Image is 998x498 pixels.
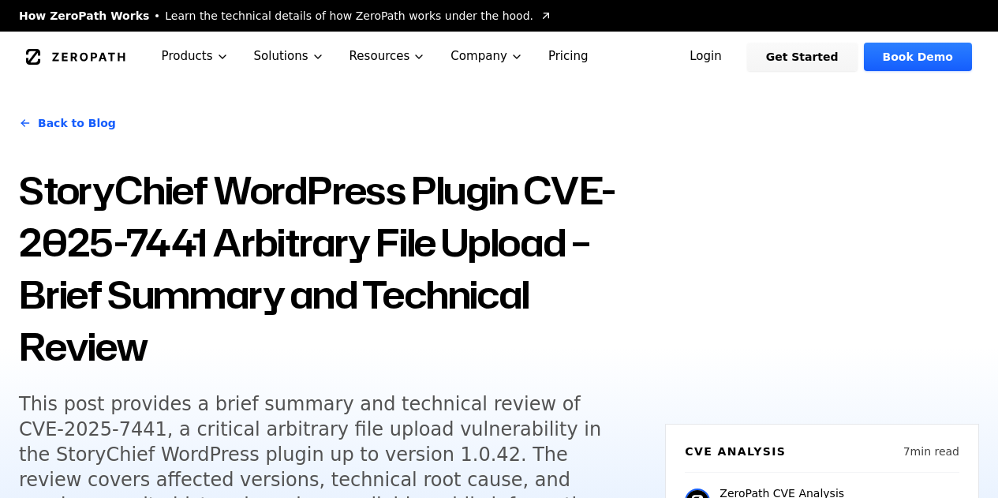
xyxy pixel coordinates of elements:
span: How ZeroPath Works [19,8,149,24]
a: Book Demo [864,43,972,71]
button: Resources [337,32,439,81]
a: Login [671,43,741,71]
a: Pricing [536,32,601,81]
a: Back to Blog [19,101,116,145]
button: Company [438,32,536,81]
h6: CVE Analysis [685,444,786,459]
p: 7 min read [903,444,959,459]
h1: StoryChief WordPress Plugin CVE-2025-7441 Arbitrary File Upload – Brief Summary and Technical Review [19,164,646,373]
span: Learn the technical details of how ZeroPath works under the hood. [165,8,533,24]
button: Solutions [241,32,337,81]
a: Get Started [747,43,858,71]
a: How ZeroPath WorksLearn the technical details of how ZeroPath works under the hood. [19,8,552,24]
button: Products [149,32,241,81]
